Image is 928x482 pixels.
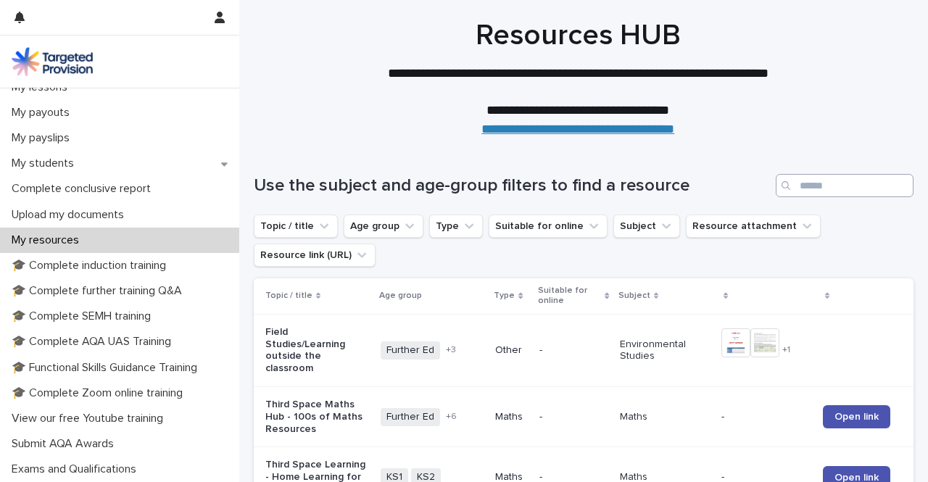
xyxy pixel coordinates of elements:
[254,18,903,53] h1: Resources HUB
[721,411,811,423] p: -
[254,215,338,238] button: Topic / title
[6,386,194,400] p: 🎓 Complete Zoom online training
[6,335,183,349] p: 🎓 Complete AQA UAS Training
[6,233,91,247] p: My resources
[381,408,440,426] span: Further Ed
[6,437,125,451] p: Submit AQA Awards
[6,157,86,170] p: My students
[539,411,608,423] p: -
[446,346,456,354] span: + 3
[6,284,194,298] p: 🎓 Complete further training Q&A
[495,344,528,357] p: Other
[6,361,209,375] p: 🎓 Functional Skills Guidance Training
[494,288,515,304] p: Type
[618,288,650,304] p: Subject
[379,288,422,304] p: Age group
[782,346,790,354] span: + 1
[429,215,483,238] button: Type
[620,411,710,423] p: Maths
[446,412,457,421] span: + 6
[489,215,608,238] button: Suitable for online
[6,80,79,94] p: My lessons
[539,344,608,357] p: -
[538,283,601,309] p: Suitable for online
[620,338,710,363] p: Environmental Studies
[6,106,81,120] p: My payouts
[12,47,93,76] img: M5nRWzHhSzIhMunXDL62
[265,326,369,375] p: Field Studies/Learning outside the classroom
[6,309,162,323] p: 🎓 Complete SEMH training
[823,405,890,428] a: Open link
[344,215,423,238] button: Age group
[6,412,175,425] p: View our free Youtube training
[254,244,376,267] button: Resource link (URL)
[6,131,81,145] p: My payslips
[776,174,913,197] input: Search
[6,259,178,273] p: 🎓 Complete induction training
[686,215,821,238] button: Resource attachment
[254,314,913,386] tr: Field Studies/Learning outside the classroomFurther Ed+3Other-Environmental Studies+1
[265,288,312,304] p: Topic / title
[834,412,879,422] span: Open link
[495,411,528,423] p: Maths
[254,386,913,446] tr: Third Space Maths Hub - 100s of Maths ResourcesFurther Ed+6Maths-Maths-Open link
[381,341,440,360] span: Further Ed
[265,399,369,435] p: Third Space Maths Hub - 100s of Maths Resources
[613,215,680,238] button: Subject
[6,462,148,476] p: Exams and Qualifications
[6,208,136,222] p: Upload my documents
[254,175,770,196] h1: Use the subject and age-group filters to find a resource
[6,182,162,196] p: Complete conclusive report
